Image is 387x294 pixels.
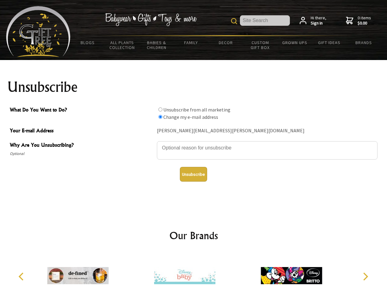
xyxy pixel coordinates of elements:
[208,36,243,49] a: Decor
[163,114,218,120] label: Change my e-mail address
[300,15,326,26] a: Hi there,Sign in
[231,18,237,24] img: product search
[347,36,381,49] a: Brands
[163,107,230,113] label: Unsubscribe from all marketing
[243,36,278,54] a: Custom Gift Box
[158,107,162,111] input: What Do You Want to Do?
[10,106,154,115] span: What Do You Want to Do?
[311,21,326,26] strong: Sign in
[139,36,174,54] a: Babies & Children
[157,141,378,160] textarea: Why Are You Unsubscribing?
[358,21,371,26] strong: $0.00
[158,115,162,119] input: What Do You Want to Do?
[311,15,326,26] span: Hi there,
[346,15,371,26] a: 0 items$0.00
[240,15,290,26] input: Site Search
[70,36,105,49] a: BLOGS
[180,167,207,182] button: Unsubscribe
[312,36,347,49] a: Gift Ideas
[10,141,154,150] span: Why Are You Unsubscribing?
[359,270,372,283] button: Next
[277,36,312,49] a: Grown Ups
[358,15,371,26] span: 0 items
[6,6,70,57] img: Babyware - Gifts - Toys and more...
[7,80,380,94] h1: Unsubscribe
[157,126,378,136] div: [PERSON_NAME][EMAIL_ADDRESS][PERSON_NAME][DOMAIN_NAME]
[12,228,375,243] h2: Our Brands
[174,36,209,49] a: Family
[10,150,154,157] span: Optional
[105,13,197,26] img: Babywear - Gifts - Toys & more
[105,36,140,54] a: All Plants Collection
[15,270,29,283] button: Previous
[10,127,154,136] span: Your E-mail Address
